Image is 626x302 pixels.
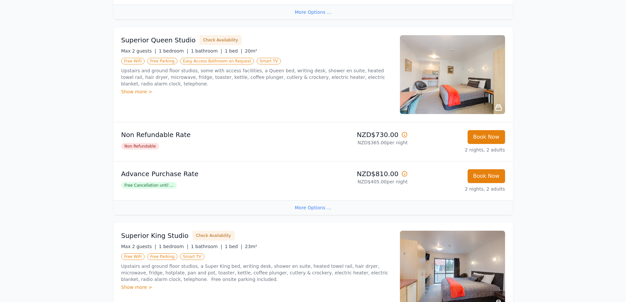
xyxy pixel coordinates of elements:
[147,253,177,260] span: Free Parking
[413,147,505,153] p: 2 nights, 2 adults
[257,58,281,64] span: Smart TV
[468,130,505,144] button: Book Now
[113,5,513,19] div: More Options ...
[121,263,392,283] p: Upstairs and ground floor studios, a Super King bed, writing desk, shower en suite, heated towel ...
[191,244,222,249] span: 1 bathroom |
[121,58,145,64] span: Free WiFi
[121,182,177,189] span: Free Cancellation until ...
[121,130,311,139] p: Non Refundable Rate
[193,231,235,241] button: Check Availability
[159,48,188,54] span: 1 bedroom |
[121,35,196,45] h3: Superior Queen Studio
[316,130,408,139] p: NZD$730.00
[413,186,505,192] p: 2 nights, 2 adults
[113,200,513,215] div: More Options ...
[147,58,177,64] span: Free Parking
[121,231,189,240] h3: Superior King Studio
[225,244,242,249] span: 1 bed |
[121,244,156,249] span: Max 2 guests |
[180,253,204,260] span: Smart TV
[468,169,505,183] button: Book Now
[191,48,222,54] span: 1 bathroom |
[199,35,242,45] button: Check Availability
[121,88,392,95] div: Show more >
[316,169,408,178] p: NZD$810.00
[245,244,257,249] span: 23m²
[159,244,188,249] span: 1 bedroom |
[121,143,159,150] span: Non Refundable
[316,139,408,146] p: NZD$365.00 per night
[245,48,257,54] span: 20m²
[121,253,145,260] span: Free WiFi
[121,169,311,178] p: Advance Purchase Rate
[121,284,392,290] div: Show more >
[121,48,156,54] span: Max 2 guests |
[180,58,254,64] span: Easy Access Bathroom on Request
[121,67,392,87] p: Upstairs and ground floor studios, some with access facilities, a Queen bed, writing desk, shower...
[316,178,408,185] p: NZD$405.00 per night
[225,48,242,54] span: 1 bed |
